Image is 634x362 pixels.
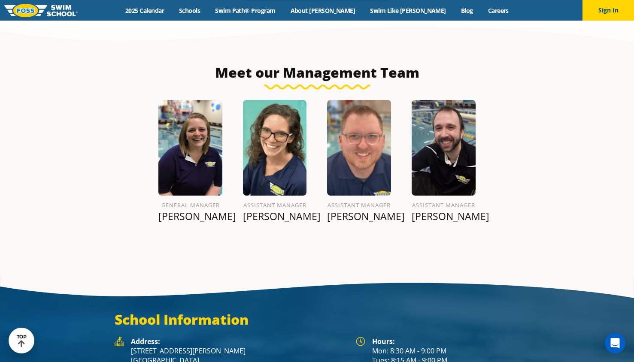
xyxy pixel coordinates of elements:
a: 2025 Calendar [118,6,172,15]
div: Open Intercom Messenger [605,333,625,353]
h3: School Information [115,311,520,328]
img: Foss Location Address [115,337,124,346]
img: JENNA_C_2019_WEB.jpg [158,100,222,196]
a: Blog [453,6,480,15]
p: [PERSON_NAME] [158,210,222,222]
a: About [PERSON_NAME] [283,6,363,15]
h6: Assistant Manager [243,200,307,210]
p: [PERSON_NAME] [327,210,391,222]
img: FOSS Swim School Logo [4,4,78,17]
h6: General Manager [158,200,222,210]
h6: Assistant Manager [327,200,391,210]
a: Schools [172,6,208,15]
strong: Address: [131,337,160,346]
h6: Assistant Manager [412,200,476,210]
a: Swim Like [PERSON_NAME] [363,6,454,15]
strong: Hours: [372,337,395,346]
img: NATHAN_P_2019_WEB.jpg [412,100,476,196]
div: TOP [17,334,27,347]
h3: Meet our Management Team [115,64,520,81]
p: [PERSON_NAME] [243,210,307,222]
a: Swim Path® Program [208,6,283,15]
p: [PERSON_NAME] [412,210,476,222]
img: Foss Location Hours [356,337,365,346]
a: Careers [480,6,516,15]
img: Rachel-Almstead.png [243,100,307,196]
img: Dane-Hawton.png [327,100,391,196]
